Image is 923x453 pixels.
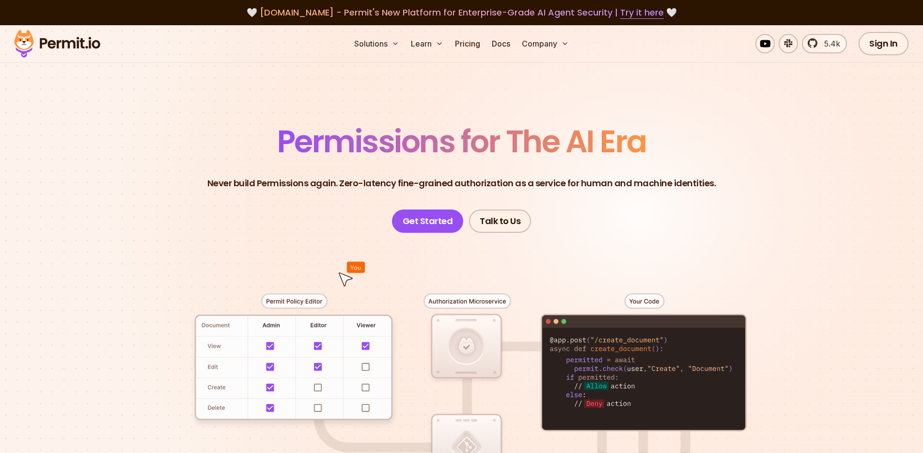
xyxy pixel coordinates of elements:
a: Talk to Us [469,210,531,233]
div: 🤍 🤍 [23,6,900,19]
span: 5.4k [818,38,840,49]
button: Solutions [350,34,403,53]
a: Sign In [859,32,908,55]
button: Learn [407,34,447,53]
span: [DOMAIN_NAME] - Permit's New Platform for Enterprise-Grade AI Agent Security | [260,6,664,18]
a: Get Started [392,210,464,233]
button: Company [518,34,573,53]
a: Pricing [451,34,484,53]
span: Permissions for The AI Era [277,120,646,163]
a: 5.4k [802,34,847,53]
p: Never build Permissions again. Zero-latency fine-grained authorization as a service for human and... [207,177,716,190]
img: Permit logo [10,27,105,60]
a: Docs [488,34,514,53]
a: Try it here [620,6,664,19]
